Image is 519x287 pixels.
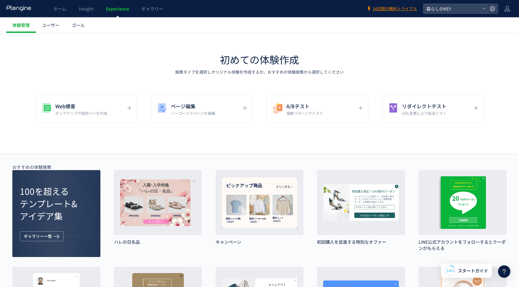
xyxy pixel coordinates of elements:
[53,6,66,12] span: ホーム
[216,239,304,245] h3: キャンペーン
[141,6,163,12] span: ギャラリー
[458,268,488,274] span: スタートガイド
[55,110,107,116] p: ポップアップや固定バーを作成
[175,69,344,75] p: 施策タイプを選択しオリジナル体験を作成するか、おすすめの体験施策から選択してください
[79,6,94,12] span: Insight
[220,53,299,67] h1: 初めての体験作成
[446,268,454,273] span: 14%
[317,239,405,245] h3: 初回購入を促進する特別なオファー
[20,185,82,222] h2: 100を超える テンプレート& アイデア集
[55,102,107,110] h5: Web接客
[12,22,30,28] span: 体験管理
[171,102,215,110] h5: ページ編集
[20,231,64,241] button: ギャラリー一覧
[419,239,507,251] h3: LINE公式アカウントをフォローするとクーポンがもらえる
[24,231,52,241] span: ギャラリー一覧
[402,102,446,110] h5: リダイレクトテスト
[12,164,51,170] p: おすすめの体験施策
[42,22,59,28] span: ユーザー
[106,6,129,12] span: Experience
[171,110,215,116] p: ノーコードでページを編集
[114,239,202,245] h3: ハレの日名品
[373,6,417,12] span: 14日間の無料トライアル
[366,6,417,12] a: 14日間の無料トライアル
[286,110,323,116] p: 複数パターンでテスト
[72,22,85,28] span: ゴール
[424,4,479,13] span: 暮らしのKEY
[402,110,446,116] p: URL変更により転送テスト
[286,102,323,110] h5: A/Bテスト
